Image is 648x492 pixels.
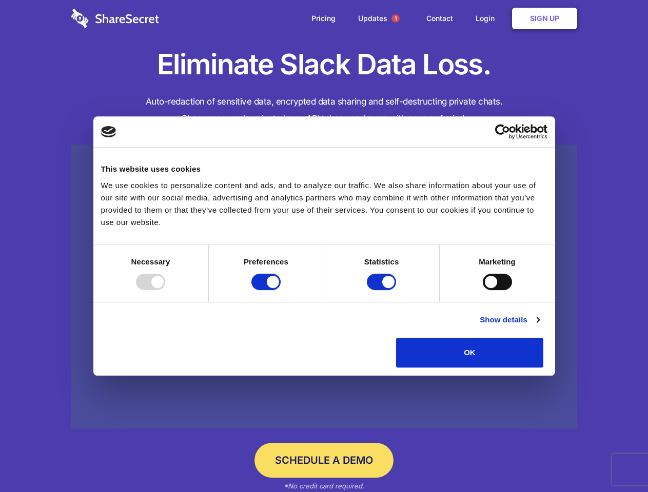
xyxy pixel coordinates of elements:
strong: Marketing [479,257,516,266]
strong: Preferences [244,257,288,266]
h1: Eliminate Slack Data Loss. [71,46,577,83]
a: Contact [416,3,463,34]
img: logo [101,126,116,137]
strong: Statistics [364,257,399,266]
em: *No credit card required. [284,482,364,490]
button: OK [396,338,543,367]
a: Usercentrics Cookiebot - opens in a new window [458,124,547,139]
img: logo-wordmark-white-trans-d4663122ce5f474addd5e946df7df03e33cb6a1c49d2221995e7729f52c070b2.svg [71,9,159,28]
a: Show details [480,314,539,326]
a: Wistia video thumbnail [71,145,577,429]
div: This website uses cookies [101,163,547,175]
a: Sign Up [512,8,577,29]
a: Schedule a Demo [254,443,394,478]
div: We use cookies to personalize content and ads, and to analyze our traffic. We also share informat... [101,179,547,229]
strong: Necessary [131,257,170,266]
span: 1 [391,14,400,23]
a: Pricing [301,3,346,34]
h4: Auto-redaction of sensitive data, encrypted data sharing and self-destructing private chats. Shar... [71,93,577,127]
a: Login [465,3,510,34]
